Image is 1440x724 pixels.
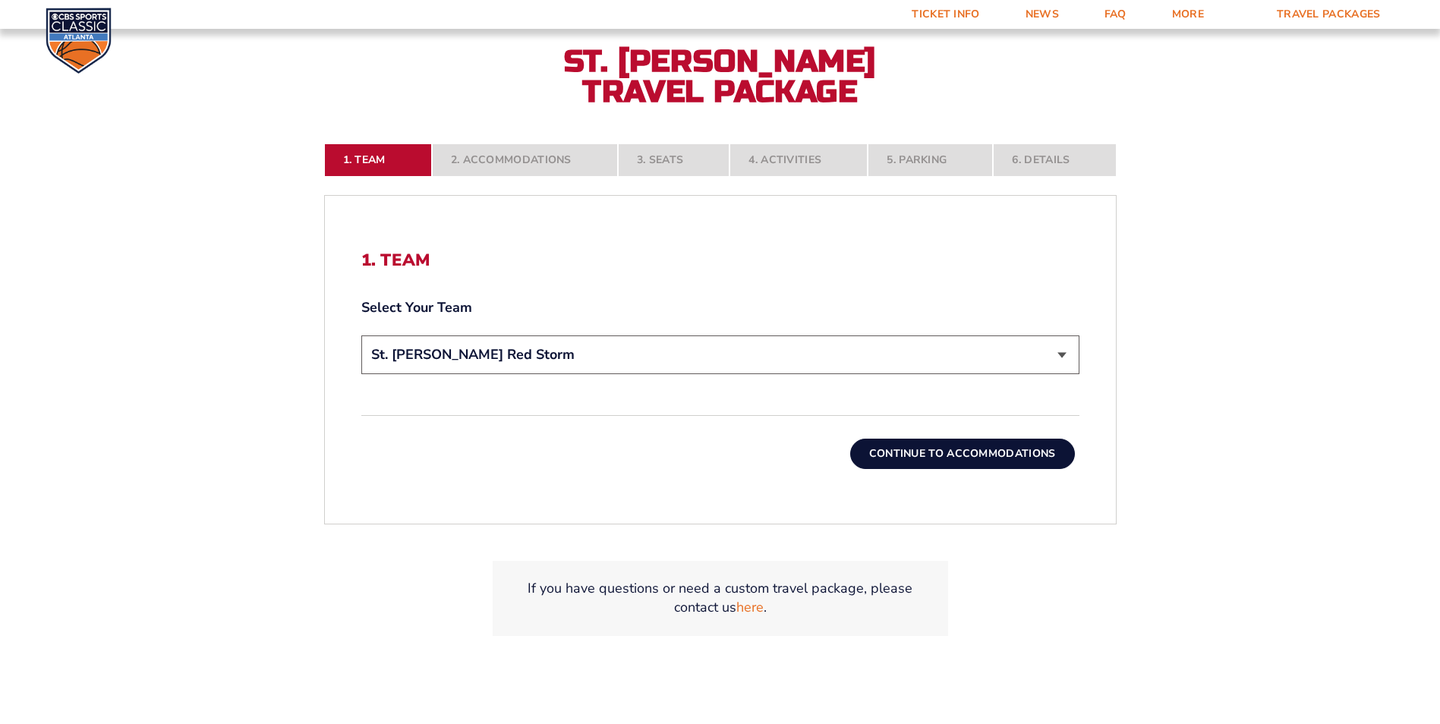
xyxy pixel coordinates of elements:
label: Select Your Team [361,298,1079,317]
p: If you have questions or need a custom travel package, please contact us . [511,579,930,617]
h2: St. [PERSON_NAME] Travel Package [553,46,887,107]
img: CBS Sports Classic [46,8,112,74]
a: here [736,598,764,617]
h2: 1. Team [361,250,1079,270]
button: Continue To Accommodations [850,439,1075,469]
